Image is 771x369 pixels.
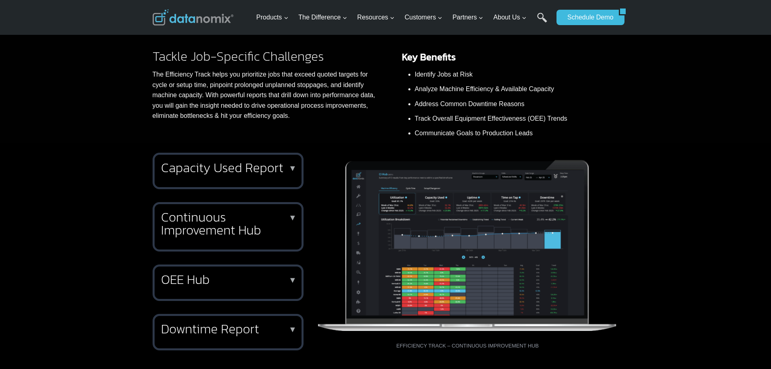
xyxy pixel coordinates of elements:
[298,12,347,23] span: The Difference
[452,12,483,23] span: Partners
[153,69,379,121] p: The Efficiency Track helps you prioritize jobs that exceed quoted targets for cycle or setup time...
[415,69,586,84] li: Identify Jobs at Risk
[161,322,292,335] h2: Downtime Report
[153,9,234,26] img: Datanomix
[289,165,297,171] p: ▼
[289,277,297,283] p: ▼
[256,12,288,23] span: Products
[182,0,208,8] span: Last Name
[289,326,297,332] p: ▼
[357,12,395,23] span: Resources
[493,12,527,23] span: About Us
[289,215,297,220] p: ▼
[556,10,619,25] a: Schedule Demo
[153,50,379,63] h2: Tackle Job-Specific Challenges
[182,100,213,107] span: State/Region
[110,181,136,186] a: Privacy Policy
[161,211,292,237] h2: Continuous Improvement Hub
[161,161,292,174] h2: Capacity Used Report
[182,34,219,41] span: Phone number
[415,99,586,113] li: Address Common Downtime Reasons
[415,128,586,143] li: Communicate Goals to Production Leads
[402,50,619,64] h3: Key Benefits
[91,181,103,186] a: Terms
[731,330,771,369] iframe: Chat Widget
[415,84,586,98] li: Analyze Machine Efficiency & Available Capacity
[415,113,586,128] li: Track Overall Equipment Effectiveness (OEE) Trends
[537,13,547,31] a: Search
[316,333,619,350] figcaption: EFFICIENCY TRACK – CONTINUOUS IMPROVEMENT HUB
[253,4,552,31] nav: Primary Navigation
[405,12,442,23] span: Customers
[161,273,292,286] h2: OEE Hub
